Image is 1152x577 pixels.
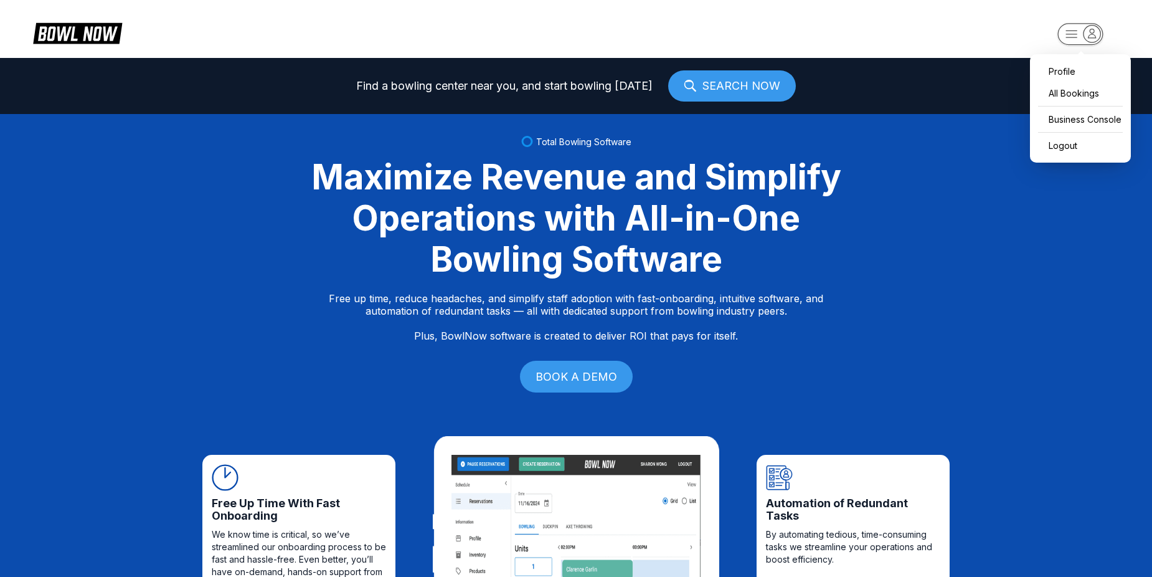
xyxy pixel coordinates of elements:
button: Logout [1036,135,1080,156]
p: Free up time, reduce headaches, and simplify staff adoption with fast-onboarding, intuitive softw... [329,292,823,342]
a: BOOK A DEMO [520,361,633,393]
a: Profile [1036,60,1125,82]
div: Maximize Revenue and Simplify Operations with All-in-One Bowling Software [296,156,856,280]
span: Total Bowling Software [536,136,631,147]
a: SEARCH NOW [668,70,796,102]
span: Find a bowling center near you, and start bowling [DATE] [356,80,653,92]
span: Free Up Time With Fast Onboarding [212,497,386,522]
a: Business Console [1036,108,1125,130]
a: All Bookings [1036,82,1125,104]
span: By automating tedious, time-consuming tasks we streamline your operations and boost efficiency. [766,528,940,566]
span: Automation of Redundant Tasks [766,497,940,522]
